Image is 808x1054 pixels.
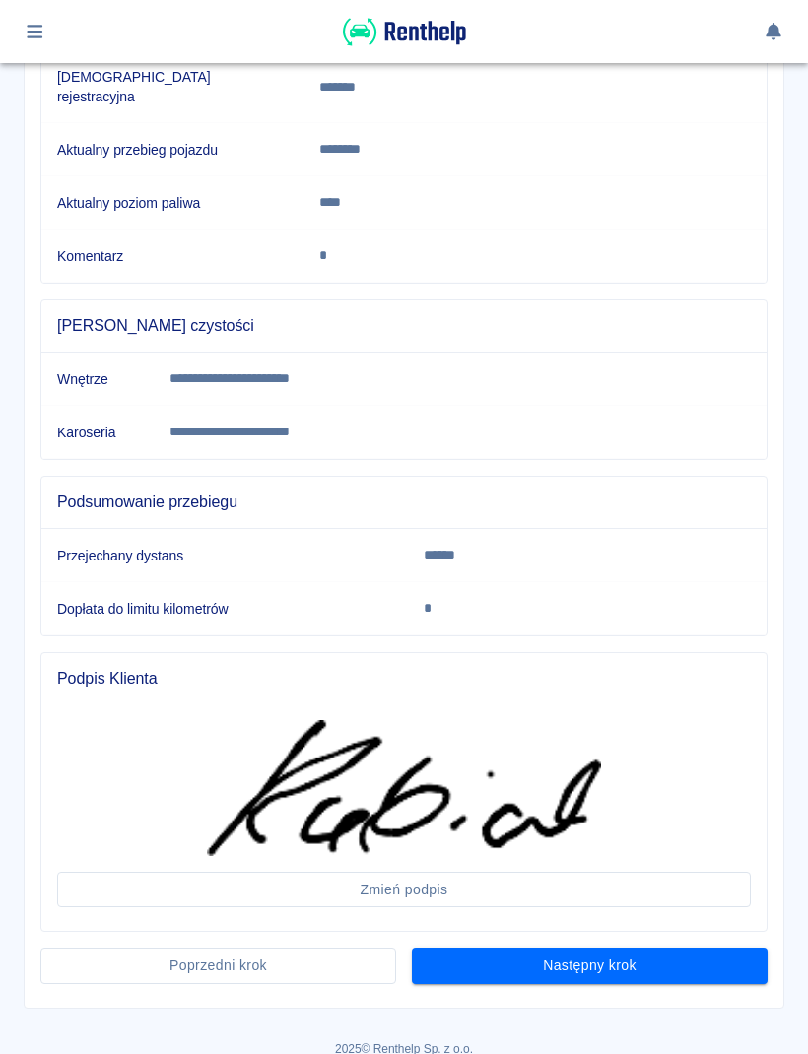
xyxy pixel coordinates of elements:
h6: Komentarz [57,246,288,266]
img: Podpis [207,720,601,856]
button: Zmień podpis [57,872,751,908]
span: [PERSON_NAME] czystości [57,316,751,336]
span: Podpis Klienta [57,669,751,689]
button: Poprzedni krok [40,948,396,984]
button: Następny krok [412,948,768,984]
h6: [DEMOGRAPHIC_DATA] rejestracyjna [57,67,288,106]
h6: Przejechany dystans [57,546,392,565]
h6: Karoseria [57,423,138,442]
span: Podsumowanie przebiegu [57,493,751,512]
h6: Aktualny poziom paliwa [57,193,288,213]
h6: Aktualny przebieg pojazdu [57,140,288,160]
h6: Dopłata do limitu kilometrów [57,599,392,619]
h6: Wnętrze [57,369,138,389]
img: Renthelp logo [343,16,466,48]
a: Renthelp logo [343,35,466,52]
